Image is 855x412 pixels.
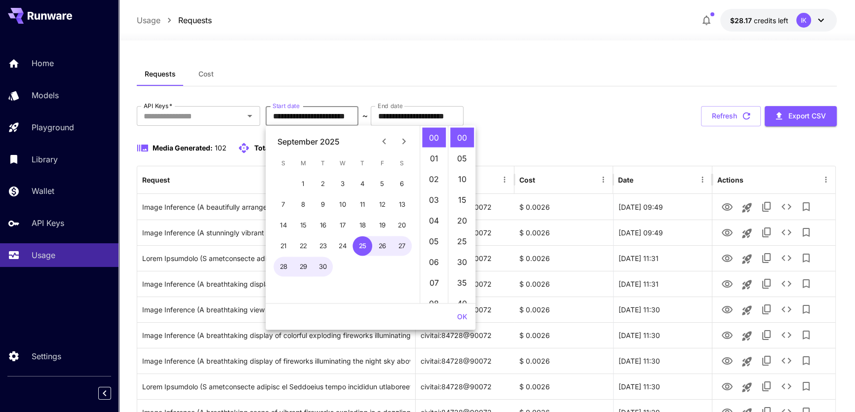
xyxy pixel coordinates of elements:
div: civitai:84728@90072 [416,348,514,374]
li: 30 minutes [450,252,474,272]
button: 6 [392,174,412,194]
p: Library [32,153,58,165]
button: View [717,350,737,371]
button: Sort [171,173,185,187]
div: Request [142,176,170,184]
button: 9 [313,195,333,215]
button: 16 [313,216,333,235]
button: View [717,222,737,242]
button: Menu [596,173,610,187]
li: 5 minutes [450,149,474,168]
button: Sort [634,173,648,187]
div: 02 Oct, 2025 09:49 [613,220,712,245]
button: See details [777,300,796,319]
li: 1 hours [422,149,446,168]
div: $ 0.0026 [514,348,613,374]
li: 25 minutes [450,231,474,251]
button: Refresh [701,106,761,126]
button: Menu [819,173,833,187]
button: Sort [536,173,550,187]
li: 2 hours [422,169,446,189]
div: $ 0.0026 [514,297,613,322]
div: $ 0.0026 [514,271,613,297]
div: civitai:84728@90072 [416,374,514,399]
button: Copy TaskUUID [757,223,777,242]
div: Click to copy prompt [142,374,410,399]
li: 3 hours [422,190,446,210]
span: Friday [373,153,391,173]
span: Cost [198,70,214,78]
label: Start date [272,102,300,110]
li: 4 hours [422,211,446,230]
button: Launch in playground [737,224,757,243]
div: 30 Sep, 2025 11:30 [613,348,712,374]
button: 26 [372,236,392,256]
div: Click to copy prompt [142,297,410,322]
button: See details [777,248,796,268]
button: Next month [394,132,414,151]
span: Media Generated: [153,144,213,152]
div: Cost [519,176,535,184]
button: Export CSV [765,106,837,126]
button: Launch in playground [737,275,757,295]
button: 1 [293,174,313,194]
button: See details [777,223,796,242]
button: See details [777,197,796,217]
button: 21 [273,236,293,256]
div: Collapse sidebar [106,384,118,402]
button: Copy TaskUUID [757,376,777,396]
div: $28.17044 [730,15,788,26]
div: Click to copy prompt [142,246,410,271]
div: Date [618,176,633,184]
button: See details [777,351,796,371]
button: Previous month [374,132,394,151]
button: OK [453,308,471,326]
li: 7 hours [422,273,446,293]
a: Usage [137,14,160,26]
button: 3 [333,174,352,194]
span: Thursday [353,153,371,173]
button: 28 [273,257,293,277]
button: Menu [498,173,511,187]
button: Launch in playground [737,198,757,218]
button: 17 [333,216,352,235]
button: 8 [293,195,313,215]
button: Launch in playground [737,249,757,269]
div: $ 0.0026 [514,194,613,220]
button: View [717,376,737,396]
div: IK [796,13,811,28]
button: 29 [293,257,313,277]
p: Wallet [32,185,54,197]
li: 15 minutes [450,190,474,210]
span: Sunday [274,153,292,173]
button: 12 [372,195,392,215]
div: civitai:84728@90072 [416,322,514,348]
button: Add to library [796,197,816,217]
span: Wednesday [334,153,351,173]
button: Copy TaskUUID [757,300,777,319]
li: 5 hours [422,231,446,251]
button: 23 [313,236,333,256]
li: 0 minutes [450,128,474,148]
li: 40 minutes [450,294,474,313]
button: Copy TaskUUID [757,197,777,217]
div: Click to copy prompt [142,323,410,348]
div: Click to copy prompt [142,194,410,220]
button: 5 [372,174,392,194]
button: View [717,248,737,268]
div: 30 Sep, 2025 11:31 [613,271,712,297]
p: Settings [32,350,61,362]
nav: breadcrumb [137,14,212,26]
button: 27 [392,236,412,256]
button: Add to library [796,300,816,319]
div: 30 Sep, 2025 11:30 [613,297,712,322]
button: Launch in playground [737,377,757,397]
button: 4 [352,174,372,194]
span: Total API requests: [254,144,317,152]
button: 2 [313,174,333,194]
div: September 2025 [277,136,340,148]
a: Requests [178,14,212,26]
button: Add to library [796,351,816,371]
div: 02 Oct, 2025 09:49 [613,194,712,220]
